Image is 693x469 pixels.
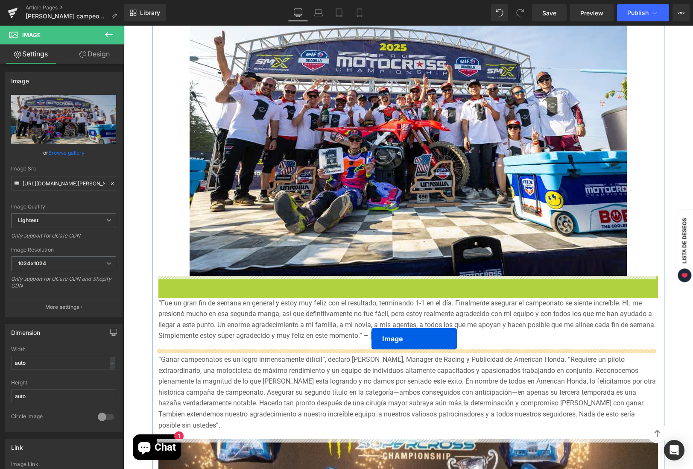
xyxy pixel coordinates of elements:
a: Preview [570,4,614,21]
div: Image Quality [11,204,116,210]
a: Design [64,44,126,64]
button: More [673,4,690,21]
div: Only support for UCare CDN and Shopify CDN [11,276,116,295]
div: Open Intercom Messenger [664,440,684,460]
button: Redo [512,4,529,21]
a: Article Pages [26,4,124,11]
input: auto [11,389,116,403]
div: “Fue un gran fin de semana en general y estoy muy feliz con el resultado, terminando 1-1 en el dí... [35,272,535,316]
div: “Ganar campeonatos es un logro inmensamente difícil”, declaró [PERSON_NAME], Manager de Racing y ... [35,324,535,405]
div: Image [11,73,29,85]
button: Publish [617,4,669,21]
input: Link [11,176,116,191]
span: Image [22,32,41,38]
button: Undo [491,4,508,21]
div: or [11,148,116,157]
p: More settings [45,303,79,311]
b: 1024x1024 [18,260,46,267]
input: auto [11,356,116,370]
div: Circle Image [11,413,89,422]
div: Image Link [11,461,116,467]
button: More settings [5,297,122,317]
span: [PERSON_NAME] campeon AMA Pro Motocross 2025 [26,13,108,20]
div: Link [11,439,23,451]
inbox-online-store-chat: Chat de la tienda online Shopify [7,409,60,437]
b: Lightest [18,217,38,223]
div: - [110,357,115,369]
span: Publish [627,9,649,16]
div: Only support for UCare CDN [11,232,116,245]
span: Library [140,9,160,17]
a: Browse gallery [48,145,85,160]
a: Mobile [349,4,370,21]
span: Preview [580,9,603,18]
a: Desktop [288,4,308,21]
a: New Library [124,4,166,21]
div: Height [11,380,116,386]
span: Save [542,9,556,18]
div: Dimension [11,324,41,336]
a: Tablet [329,4,349,21]
div: Image Src [11,166,116,172]
div: Image Resolution [11,247,116,253]
div: Width [11,346,116,352]
a: Laptop [308,4,329,21]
